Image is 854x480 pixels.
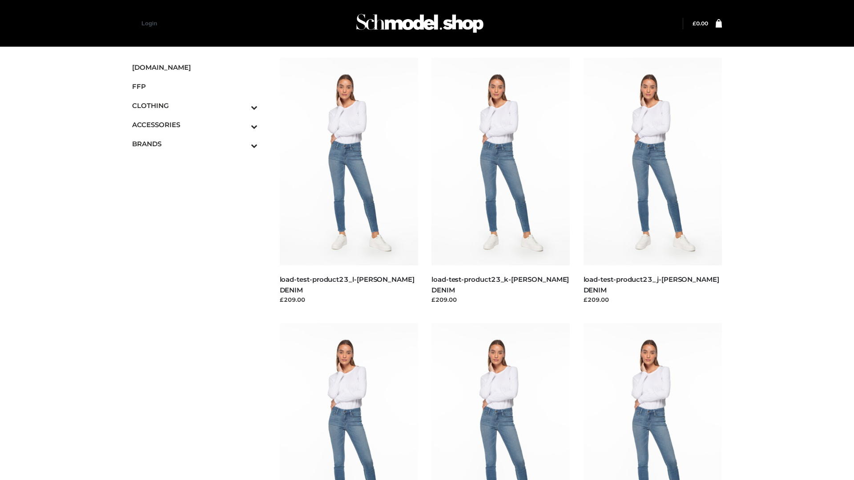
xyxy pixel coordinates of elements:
a: Login [141,20,157,27]
a: load-test-product23_l-[PERSON_NAME] DENIM [280,275,415,294]
bdi: 0.00 [693,20,708,27]
a: £0.00 [693,20,708,27]
span: ACCESSORIES [132,120,258,130]
img: Schmodel Admin 964 [353,6,487,41]
span: £ [693,20,696,27]
span: [DOMAIN_NAME] [132,62,258,72]
a: load-test-product23_k-[PERSON_NAME] DENIM [431,275,569,294]
a: FFP [132,77,258,96]
a: load-test-product23_j-[PERSON_NAME] DENIM [584,275,719,294]
span: FFP [132,81,258,92]
button: Toggle Submenu [226,115,258,134]
a: BRANDSToggle Submenu [132,134,258,153]
div: £209.00 [431,295,570,304]
span: CLOTHING [132,100,258,111]
button: Toggle Submenu [226,96,258,115]
span: BRANDS [132,139,258,149]
div: £209.00 [280,295,419,304]
a: [DOMAIN_NAME] [132,58,258,77]
a: ACCESSORIESToggle Submenu [132,115,258,134]
button: Toggle Submenu [226,134,258,153]
div: £209.00 [584,295,722,304]
a: CLOTHINGToggle Submenu [132,96,258,115]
